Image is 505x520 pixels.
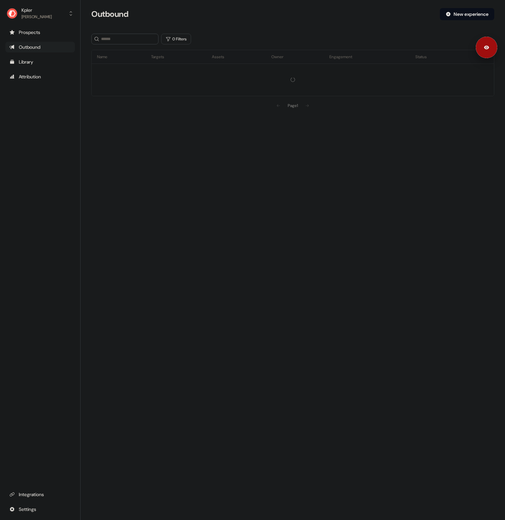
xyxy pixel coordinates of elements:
a: Go to integrations [5,504,75,515]
div: Kpler [21,7,52,13]
div: [PERSON_NAME] [21,13,52,20]
button: 0 Filters [161,34,191,44]
div: Attribution [9,73,71,80]
h3: Outbound [91,9,128,19]
div: Integrations [9,491,71,498]
a: Go to outbound experience [5,42,75,52]
a: Go to templates [5,57,75,67]
div: Outbound [9,44,71,50]
div: Prospects [9,29,71,36]
a: Go to attribution [5,71,75,82]
button: Kpler[PERSON_NAME] [5,5,75,22]
div: Settings [9,506,71,513]
a: Go to integrations [5,489,75,500]
a: Go to prospects [5,27,75,38]
button: New experience [440,8,494,20]
div: Library [9,59,71,65]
